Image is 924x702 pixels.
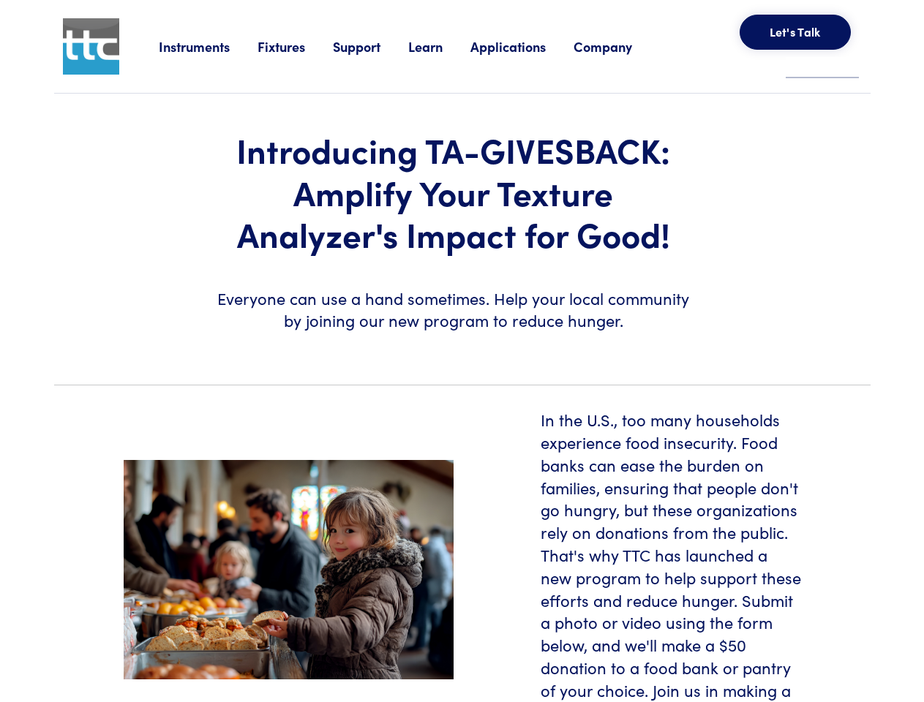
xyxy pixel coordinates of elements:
[214,287,694,333] h6: Everyone can use a hand sometimes. Help your local community by joining our new program to reduce...
[63,18,119,75] img: ttc_logo_1x1_v1.0.png
[159,37,258,56] a: Instruments
[333,37,408,56] a: Support
[124,460,454,680] img: food-pantry-header.jpeg
[408,37,470,56] a: Learn
[740,15,851,50] button: Let's Talk
[574,37,660,56] a: Company
[214,129,694,255] h1: Introducing TA-GIVESBACK: Amplify Your Texture Analyzer's Impact for Good!
[258,37,333,56] a: Fixtures
[470,37,574,56] a: Applications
